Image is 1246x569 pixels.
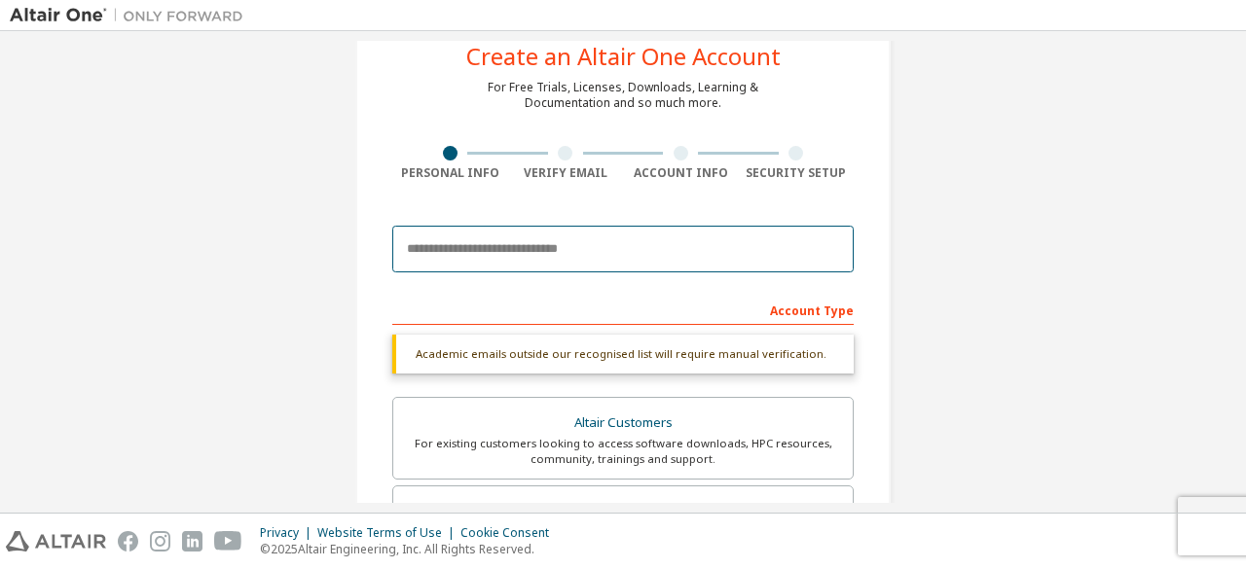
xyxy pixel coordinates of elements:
img: instagram.svg [150,531,170,551]
img: altair_logo.svg [6,531,106,551]
div: Cookie Consent [460,525,561,541]
img: linkedin.svg [182,531,202,551]
div: For existing customers looking to access software downloads, HPC resources, community, trainings ... [405,436,841,467]
div: Students [405,498,841,525]
div: Security Setup [739,165,855,181]
div: Academic emails outside our recognised list will require manual verification. [392,335,854,373]
img: Altair One [10,6,253,25]
div: Create an Altair One Account [466,45,781,68]
div: For Free Trials, Licenses, Downloads, Learning & Documentation and so much more. [488,80,758,111]
div: Privacy [260,525,317,541]
img: youtube.svg [214,531,242,551]
div: Altair Customers [405,409,841,437]
div: Account Info [623,165,739,181]
div: Account Type [392,294,854,325]
div: Website Terms of Use [317,525,460,541]
div: Verify Email [508,165,624,181]
div: Personal Info [392,165,508,181]
img: facebook.svg [118,531,138,551]
p: © 2025 Altair Engineering, Inc. All Rights Reserved. [260,541,561,557]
